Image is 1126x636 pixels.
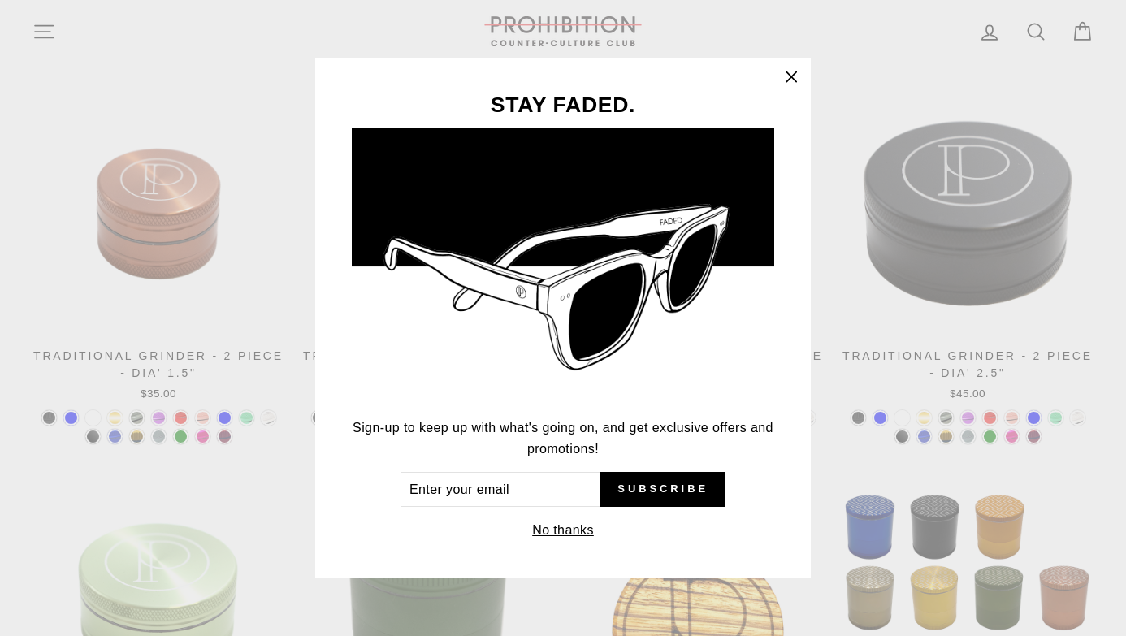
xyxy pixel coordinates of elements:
[352,94,774,116] h3: STAY FADED.
[527,519,599,542] button: No thanks
[600,472,725,508] button: Subscribe
[352,418,774,459] p: Sign-up to keep up with what's going on, and get exclusive offers and promotions!
[401,472,600,508] input: Enter your email
[617,482,708,496] span: Subscribe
